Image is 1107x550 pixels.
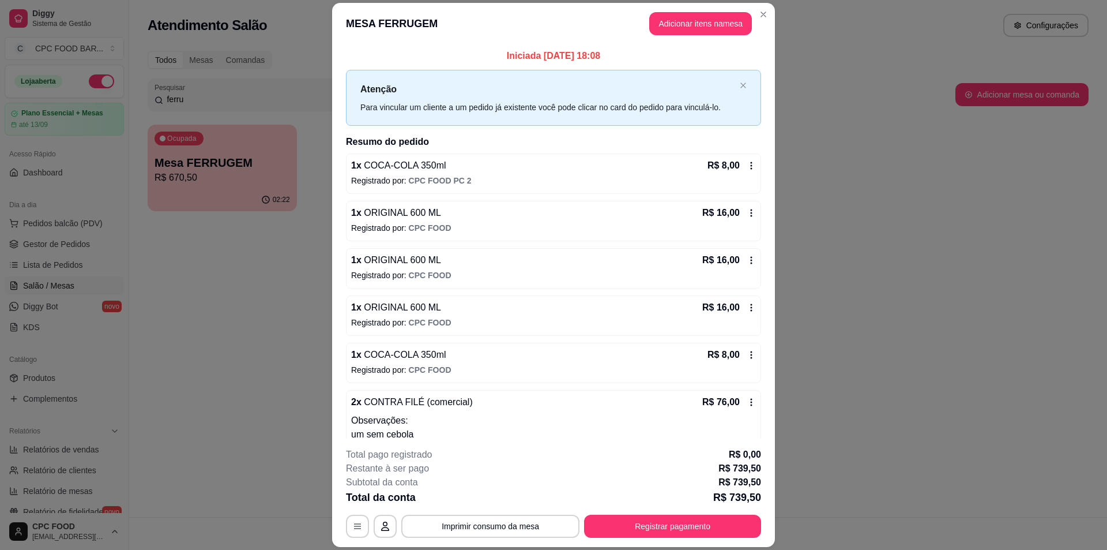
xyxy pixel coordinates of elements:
[713,489,761,506] p: R$ 739,50
[351,428,756,442] p: um sem cebola
[346,476,418,489] p: Subtotal da conta
[362,255,441,265] span: ORIGINAL 600 ML
[351,364,756,376] p: Registrado por:
[718,476,761,489] p: R$ 739,50
[360,101,735,114] div: Para vincular um cliente a um pedido já existente você pode clicar no card do pedido para vinculá...
[754,5,773,24] button: Close
[351,395,473,409] p: 2 x
[351,253,441,267] p: 1 x
[362,350,446,360] span: COCA-COLA 350ml
[362,397,473,407] span: CONTRA FILÉ (comercial)
[702,301,740,315] p: R$ 16,00
[360,82,735,96] p: Atenção
[351,301,441,315] p: 1 x
[702,206,740,220] p: R$ 16,00
[409,223,451,233] span: CPC FOOD
[718,462,761,476] p: R$ 739,50
[409,365,451,375] span: CPC FOOD
[707,159,740,173] p: R$ 8,00
[702,395,740,409] p: R$ 76,00
[351,270,756,281] p: Registrado por:
[707,348,740,362] p: R$ 8,00
[401,515,579,538] button: Imprimir consumo da mesa
[351,159,446,173] p: 1 x
[362,302,441,312] span: ORIGINAL 600 ML
[351,206,441,220] p: 1 x
[702,253,740,267] p: R$ 16,00
[351,348,446,362] p: 1 x
[729,448,761,462] p: R$ 0,00
[346,489,416,506] p: Total da conta
[346,448,432,462] p: Total pago registrado
[649,12,752,35] button: Adicionar itens namesa
[409,271,451,280] span: CPC FOOD
[351,222,756,234] p: Registrado por:
[351,317,756,328] p: Registrado por:
[332,3,775,44] header: MESA FERRUGEM
[740,82,747,89] button: close
[346,462,429,476] p: Restante à ser pago
[346,135,761,149] h2: Resumo do pedido
[409,318,451,327] span: CPC FOOD
[584,515,761,538] button: Registrar pagamento
[351,414,756,428] p: Observações:
[346,49,761,63] p: Iniciada [DATE] 18:08
[362,160,446,170] span: COCA-COLA 350ml
[351,175,756,186] p: Registrado por:
[409,176,472,185] span: CPC FOOD PC 2
[362,208,441,218] span: ORIGINAL 600 ML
